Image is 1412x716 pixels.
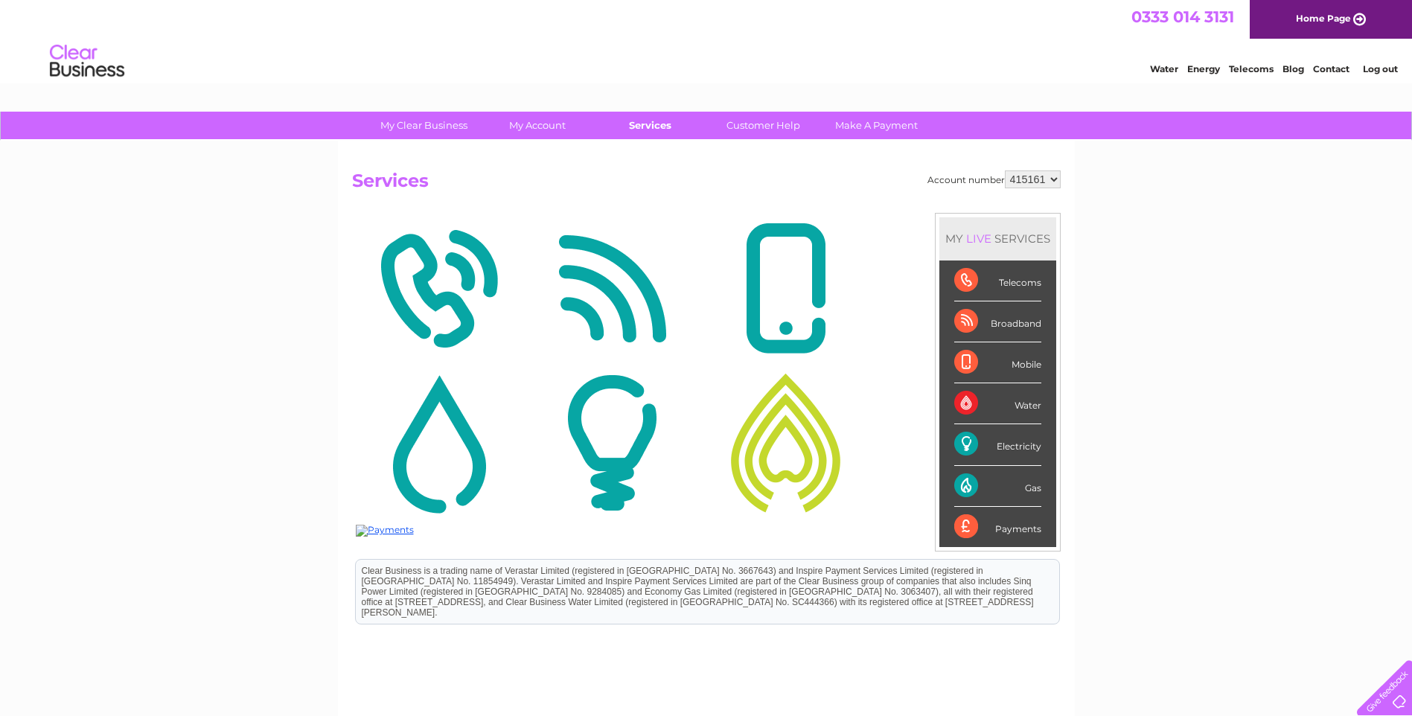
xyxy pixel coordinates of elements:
[927,170,1061,188] div: Account number
[1150,63,1178,74] a: Water
[954,466,1041,507] div: Gas
[529,217,695,361] img: Broadband
[703,217,869,361] img: Mobile
[1282,63,1304,74] a: Blog
[954,342,1041,383] div: Mobile
[954,260,1041,301] div: Telecoms
[954,383,1041,424] div: Water
[1313,63,1349,74] a: Contact
[939,217,1056,260] div: MY SERVICES
[529,371,695,515] img: Electricity
[356,217,522,361] img: Telecoms
[356,525,414,537] img: Payments
[1187,63,1220,74] a: Energy
[702,112,825,139] a: Customer Help
[703,371,869,515] img: Gas
[963,231,994,246] div: LIVE
[356,371,522,515] img: Water
[815,112,938,139] a: Make A Payment
[1363,63,1398,74] a: Log out
[476,112,598,139] a: My Account
[589,112,712,139] a: Services
[1229,63,1274,74] a: Telecoms
[954,507,1041,547] div: Payments
[4,8,707,72] div: Clear Business is a trading name of Verastar Limited (registered in [GEOGRAPHIC_DATA] No. 3667643...
[49,39,125,84] img: logo.png
[1131,7,1234,26] a: 0333 014 3131
[362,112,485,139] a: My Clear Business
[352,170,1061,199] h2: Services
[954,424,1041,465] div: Electricity
[954,301,1041,342] div: Broadband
